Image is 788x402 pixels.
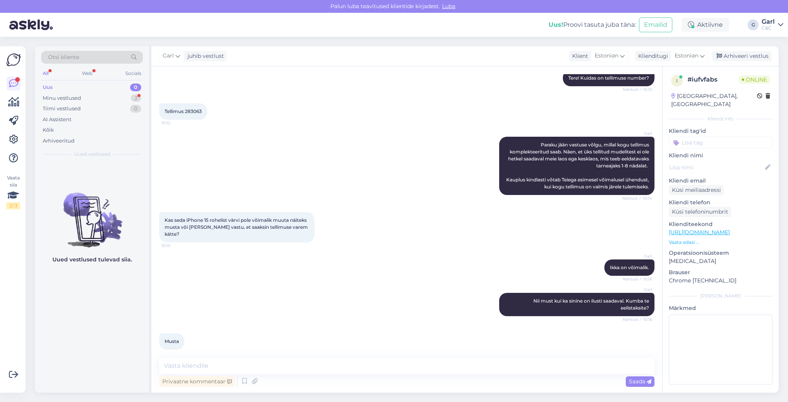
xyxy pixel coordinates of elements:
[52,256,132,264] p: Uued vestlused tulevad siia.
[669,268,772,277] p: Brauser
[43,94,81,102] div: Minu vestlused
[669,151,772,160] p: Kliendi nimi
[669,127,772,135] p: Kliendi tag'id
[669,115,772,122] div: Kliendi info
[131,94,141,102] div: 2
[639,17,672,32] button: Emailid
[623,287,652,292] span: Garl
[595,52,618,60] span: Estonian
[163,52,174,60] span: Garl
[43,84,53,91] div: Uus
[533,298,650,311] span: Nii must kui ka sinine on ilusti saadaval. Kumba te eelistaksite?
[669,257,772,265] p: [MEDICAL_DATA]
[682,18,729,32] div: Aktiivne
[548,21,563,28] b: Uus!
[6,52,21,67] img: Askly Logo
[669,220,772,228] p: Klienditeekond
[184,52,224,60] div: juhib vestlust
[48,53,79,61] span: Otsi kliente
[610,265,649,270] span: Ikka on võimalik.
[762,19,783,31] a: GarlC&C
[762,25,775,31] div: C&C
[669,249,772,257] p: Operatsioonisüsteem
[43,137,75,145] div: Arhiveeritud
[130,84,141,91] div: 0
[80,68,94,78] div: Web
[622,195,652,201] span: Nähtud ✓ 10:14
[669,229,730,236] a: [URL][DOMAIN_NAME]
[739,75,770,84] span: Online
[623,131,652,136] span: Garl
[165,217,309,237] span: Kas seda iPhone 15 rohelist värvi pole võimalik muuta näiteks musta või [PERSON_NAME] vastu, et s...
[124,68,143,78] div: Socials
[74,151,110,158] span: Uued vestlused
[506,142,650,190] span: Paraku jään vastuse võlgu, millal kogu tellimus komplekteeritud saab. Näen, et üks tellitud mudel...
[676,78,678,84] span: i
[669,177,772,185] p: Kliendi email
[41,68,50,78] div: All
[6,202,20,209] div: 2 / 3
[43,126,54,134] div: Kõik
[165,338,179,344] span: Musta
[569,52,588,60] div: Klient
[165,108,202,114] span: Tellimus 283063
[712,51,772,61] div: Arhiveeri vestlus
[669,239,772,246] p: Vaata edasi ...
[669,185,724,195] div: Küsi meiliaadressi
[161,243,191,249] span: 10:15
[669,277,772,285] p: Chrome [TECHNICAL_ID]
[568,75,649,81] span: Tere! Kuidas on tellimuse number?
[43,116,71,124] div: AI Assistent
[629,378,651,385] span: Saada
[669,292,772,299] div: [PERSON_NAME]
[440,3,458,10] span: Luba
[669,207,731,217] div: Küsi telefoninumbrit
[161,120,191,126] span: 10:12
[6,174,20,209] div: Vaata siia
[623,317,652,322] span: Nähtud ✓ 10:16
[548,20,636,30] div: Proovi tasuta juba täna:
[748,19,758,30] div: G
[130,105,141,113] div: 0
[669,137,772,148] input: Lisa tag
[161,350,191,356] span: 10:16
[635,52,668,60] div: Klienditugi
[675,52,698,60] span: Estonian
[35,179,149,249] img: No chats
[623,87,652,92] span: Nähtud ✓ 10:12
[623,253,652,259] span: Garl
[623,276,652,282] span: Nähtud ✓ 10:16
[669,163,764,172] input: Lisa nimi
[669,304,772,312] p: Märkmed
[687,75,739,84] div: # iufvfabs
[762,19,775,25] div: Garl
[159,376,235,387] div: Privaatne kommentaar
[671,92,757,108] div: [GEOGRAPHIC_DATA], [GEOGRAPHIC_DATA]
[669,198,772,207] p: Kliendi telefon
[43,105,81,113] div: Tiimi vestlused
